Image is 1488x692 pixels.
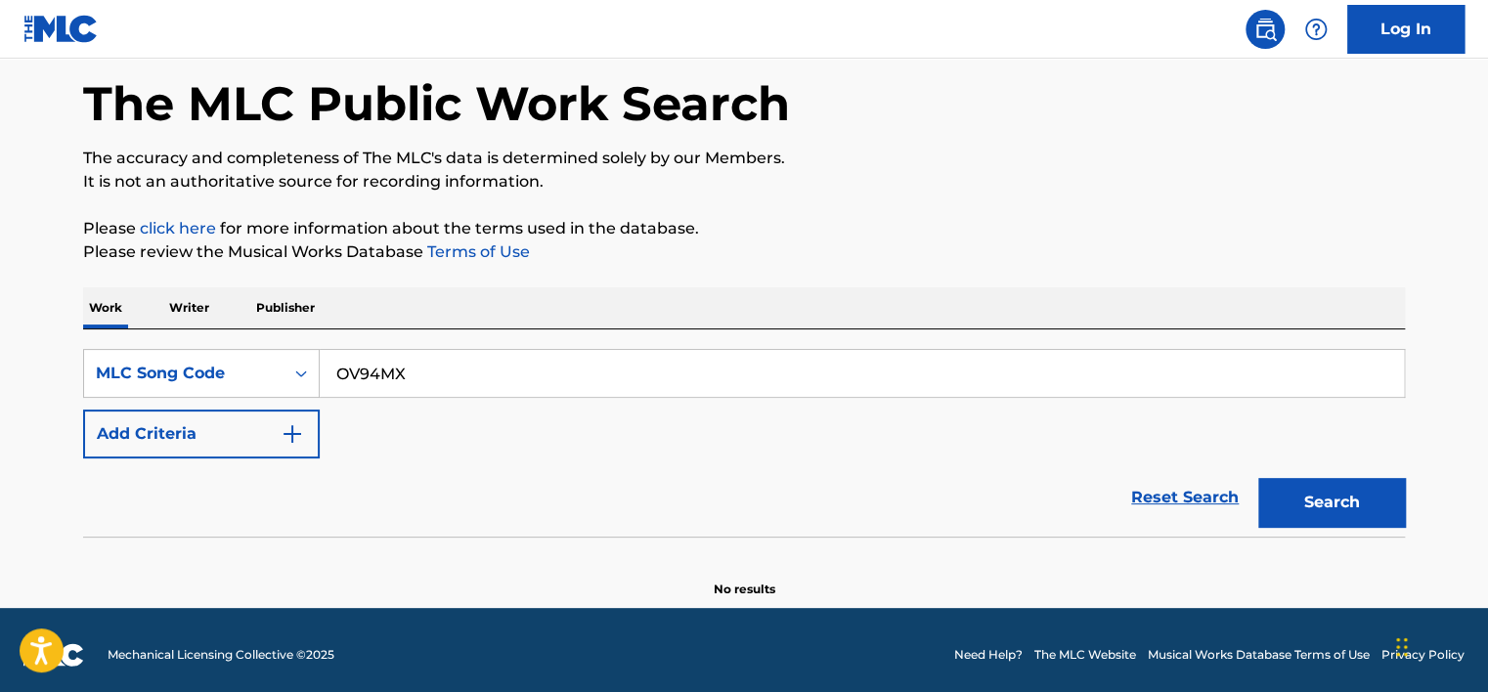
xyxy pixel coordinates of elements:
div: MLC Song Code [96,362,272,385]
a: Privacy Policy [1381,646,1465,664]
button: Search [1258,478,1405,527]
p: Please review the Musical Works Database [83,240,1405,264]
button: Add Criteria [83,410,320,458]
p: Please for more information about the terms used in the database. [83,217,1405,240]
a: Terms of Use [423,242,530,261]
p: Writer [163,287,215,328]
div: চ্যাট উইজেট [1390,598,1488,692]
a: Musical Works Database Terms of Use [1148,646,1370,664]
img: 9d2ae6d4665cec9f34b9.svg [281,422,304,446]
img: search [1253,18,1277,41]
p: Publisher [250,287,321,328]
a: Public Search [1246,10,1285,49]
img: help [1304,18,1328,41]
p: It is not an authoritative source for recording information. [83,170,1405,194]
a: Need Help? [954,646,1023,664]
a: Reset Search [1121,476,1248,519]
h1: The MLC Public Work Search [83,74,790,133]
p: The accuracy and completeness of The MLC's data is determined solely by our Members. [83,147,1405,170]
span: Mechanical Licensing Collective © 2025 [108,646,334,664]
p: Work [83,287,128,328]
img: MLC Logo [23,15,99,43]
p: No results [714,557,775,598]
iframe: Chat Widget [1390,598,1488,692]
a: Log In [1347,5,1465,54]
div: Help [1296,10,1335,49]
div: টেনে আনুন [1396,618,1408,676]
form: Search Form [83,349,1405,537]
a: The MLC Website [1034,646,1136,664]
a: click here [140,219,216,238]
